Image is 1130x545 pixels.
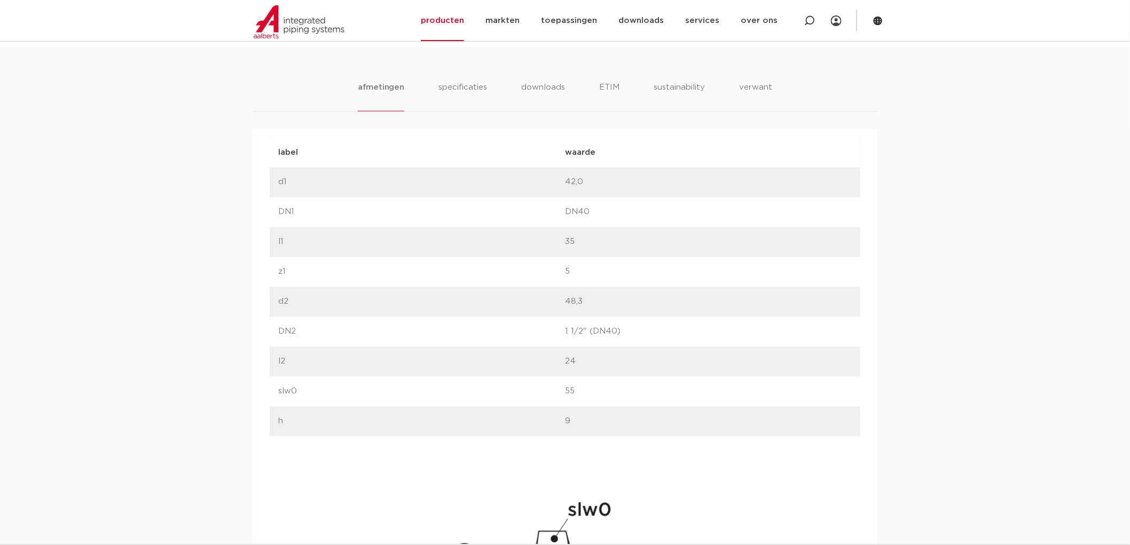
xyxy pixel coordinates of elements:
[565,146,852,159] p: waarde
[278,356,565,368] p: l2
[565,415,852,428] p: 9
[278,385,565,398] p: slw0
[565,296,852,309] p: 48,3
[278,296,565,309] p: d2
[278,236,565,249] p: l1
[358,81,404,112] li: afmetingen
[565,266,852,279] p: 5
[278,176,565,189] p: d1
[565,176,852,189] p: 42,0
[278,206,565,219] p: DN1
[278,146,565,159] p: label
[521,81,565,112] li: downloads
[565,326,852,338] p: 1 1/2" (DN40)
[565,206,852,219] p: DN40
[565,356,852,368] p: 24
[599,81,619,112] li: ETIM
[565,236,852,249] p: 35
[565,385,852,398] p: 55
[438,81,487,112] li: specificaties
[739,81,772,112] li: verwant
[278,326,565,338] p: DN2
[278,415,565,428] p: h
[654,81,705,112] li: sustainability
[278,266,565,279] p: z1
